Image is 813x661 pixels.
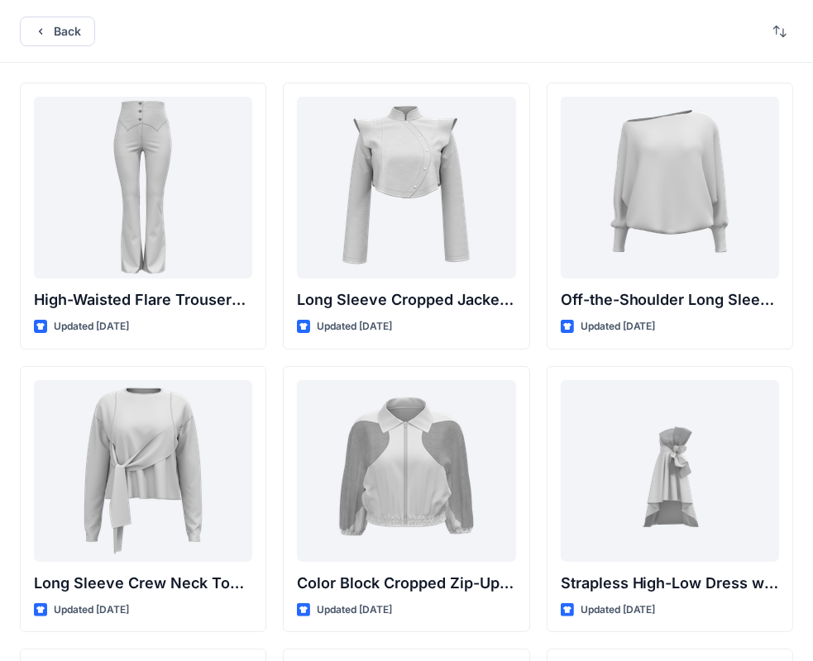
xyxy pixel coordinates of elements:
a: Long Sleeve Crew Neck Top with Asymmetrical Tie Detail [34,380,252,562]
button: Back [20,17,95,46]
p: Updated [DATE] [54,318,129,335]
p: Updated [DATE] [317,602,392,619]
p: Updated [DATE] [317,318,392,335]
p: Strapless High-Low Dress with Side Bow Detail [561,572,779,595]
a: High-Waisted Flare Trousers with Button Detail [34,97,252,278]
p: High-Waisted Flare Trousers with Button Detail [34,288,252,311]
a: Color Block Cropped Zip-Up Jacket with Sheer Sleeves [297,380,515,562]
p: Updated [DATE] [581,602,656,619]
p: Long Sleeve Cropped Jacket with Mandarin Collar and Shoulder Detail [297,288,515,311]
p: Updated [DATE] [54,602,129,619]
p: Updated [DATE] [581,318,656,335]
a: Long Sleeve Cropped Jacket with Mandarin Collar and Shoulder Detail [297,97,515,278]
p: Off-the-Shoulder Long Sleeve Top [561,288,779,311]
p: Color Block Cropped Zip-Up Jacket with Sheer Sleeves [297,572,515,595]
a: Strapless High-Low Dress with Side Bow Detail [561,380,779,562]
a: Off-the-Shoulder Long Sleeve Top [561,97,779,278]
p: Long Sleeve Crew Neck Top with Asymmetrical Tie Detail [34,572,252,595]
